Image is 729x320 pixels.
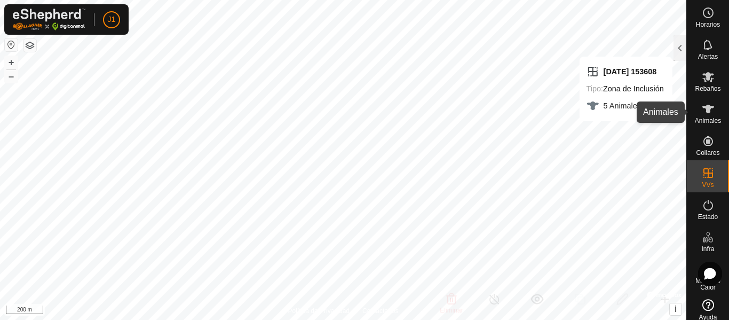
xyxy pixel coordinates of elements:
[675,305,677,314] span: i
[695,85,720,92] span: Rebaños
[13,9,85,30] img: Logo Gallagher
[698,53,718,60] span: Alertas
[587,82,664,95] div: Zona de Inclusión
[696,150,719,156] span: Collares
[702,182,714,188] span: VVs
[695,118,721,124] span: Animales
[696,21,720,28] span: Horarios
[587,65,664,78] div: [DATE] 153608
[362,306,398,316] a: Contáctenos
[690,278,726,291] span: Mapa de Calor
[5,38,18,51] button: Restablecer Mapa
[701,246,714,252] span: Infra
[23,39,36,52] button: Capas del Mapa
[288,306,350,316] a: Política de Privacidad
[698,214,718,220] span: Estado
[670,303,682,315] button: i
[587,99,664,112] div: 5 Animales
[108,14,116,25] span: J1
[587,84,603,93] label: Tipo:
[5,70,18,83] button: –
[5,56,18,69] button: +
